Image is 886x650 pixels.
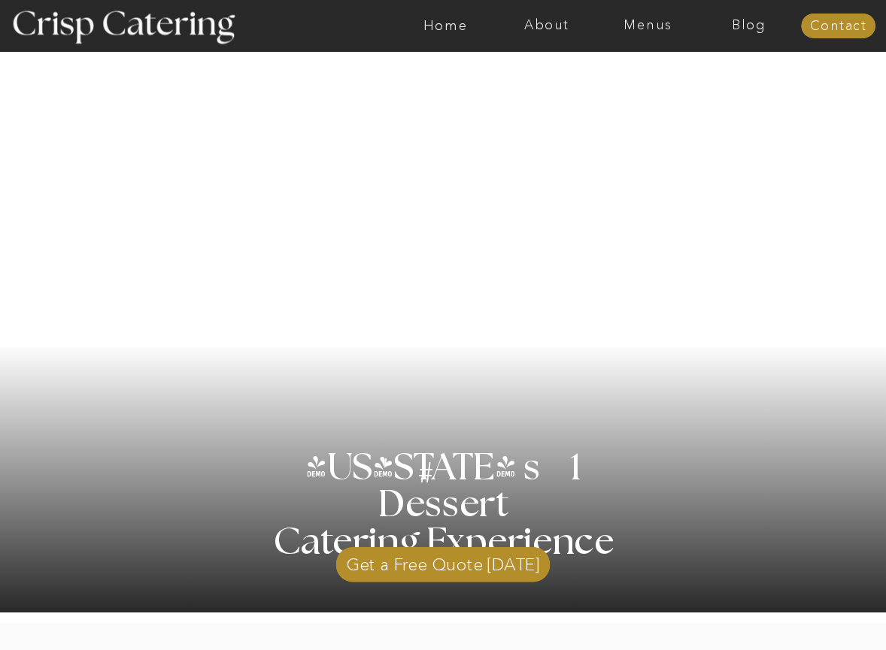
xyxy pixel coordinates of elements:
[597,19,698,34] a: Menus
[801,20,875,35] a: Contact
[385,458,469,501] h3: #
[395,19,496,34] a: Home
[255,450,633,561] h1: [US_STATE] s 1 Dessert Catering Experience
[357,450,417,487] h3: '
[336,540,551,582] a: Get a Free Quote [DATE]
[496,19,597,34] a: About
[699,19,800,34] a: Blog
